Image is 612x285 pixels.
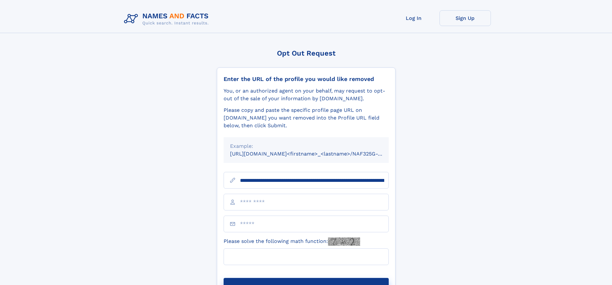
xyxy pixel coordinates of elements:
[224,76,389,83] div: Enter the URL of the profile you would like removed
[224,87,389,102] div: You, or an authorized agent on your behalf, may request to opt-out of the sale of your informatio...
[224,237,360,246] label: Please solve the following math function:
[217,49,395,57] div: Opt Out Request
[230,151,401,157] small: [URL][DOMAIN_NAME]<firstname>_<lastname>/NAF325G-xxxxxxxx
[230,142,382,150] div: Example:
[224,106,389,129] div: Please copy and paste the specific profile page URL on [DOMAIN_NAME] you want removed into the Pr...
[121,10,214,28] img: Logo Names and Facts
[439,10,491,26] a: Sign Up
[388,10,439,26] a: Log In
